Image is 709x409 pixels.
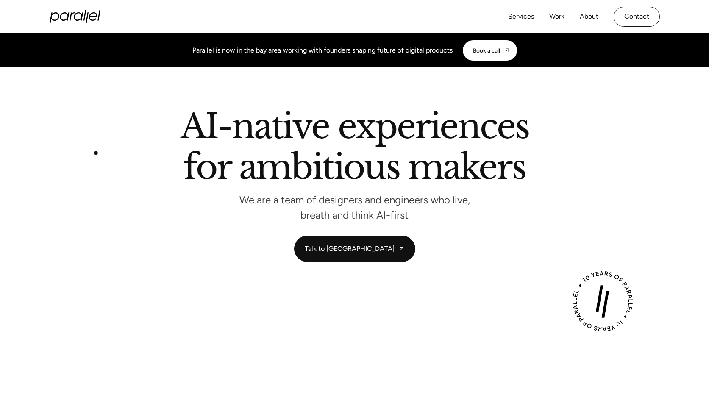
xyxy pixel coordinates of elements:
[473,47,500,54] div: Book a call
[508,11,534,23] a: Services
[113,110,596,187] h2: AI-native experiences for ambitious makers
[228,196,482,219] p: We are a team of designers and engineers who live, breath and think AI-first
[463,40,517,61] a: Book a call
[192,45,453,56] div: Parallel is now in the bay area working with founders shaping future of digital products
[580,11,598,23] a: About
[549,11,564,23] a: Work
[503,47,510,54] img: CTA arrow image
[50,10,100,23] a: home
[614,7,660,27] a: Contact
